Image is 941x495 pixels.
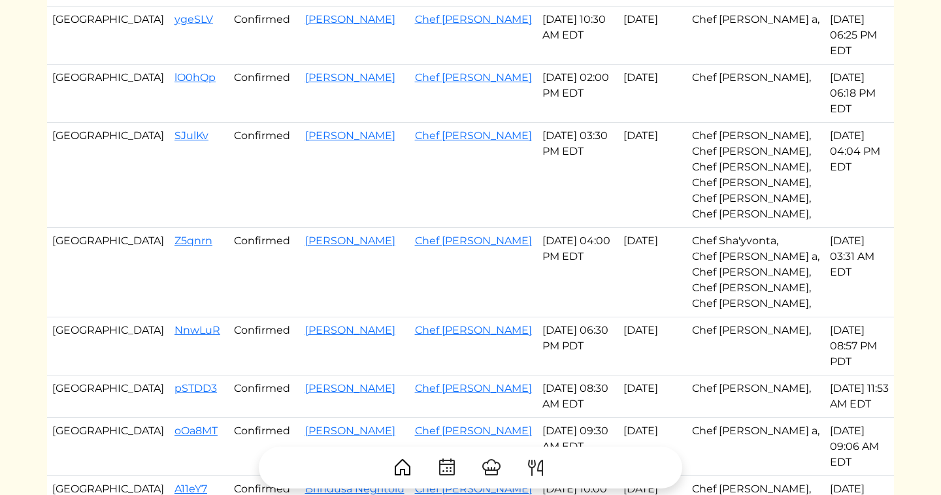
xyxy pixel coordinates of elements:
[687,228,825,317] td: Chef Sha'yvonta, Chef [PERSON_NAME] a, Chef [PERSON_NAME], Chef [PERSON_NAME], Chef [PERSON_NAME],
[47,123,169,228] td: [GEOGRAPHIC_DATA]
[174,382,217,394] a: pSTDD3
[174,424,218,437] a: oOa8MT
[305,13,395,25] a: [PERSON_NAME]
[618,228,687,317] td: [DATE]
[825,418,894,476] td: [DATE] 09:06 AM EDT
[174,324,220,336] a: NnwLuR
[415,324,532,336] a: Chef [PERSON_NAME]
[174,129,208,142] a: SJulKv
[47,375,169,418] td: [GEOGRAPHIC_DATA]
[174,13,213,25] a: ygeSLV
[229,65,300,123] td: Confirmed
[687,418,825,476] td: Chef [PERSON_NAME] a,
[47,418,169,476] td: [GEOGRAPHIC_DATA]
[229,7,300,65] td: Confirmed
[229,418,300,476] td: Confirmed
[229,123,300,228] td: Confirmed
[618,7,687,65] td: [DATE]
[415,483,532,495] a: Chef [PERSON_NAME]
[525,457,546,478] img: ForkKnife-55491504ffdb50bab0c1e09e7649658475375261d09fd45db06cec23bce548bf.svg
[415,13,532,25] a: Chef [PERSON_NAME]
[825,228,894,317] td: [DATE] 03:31 AM EDT
[174,483,207,495] a: A11eY7
[415,129,532,142] a: Chef [PERSON_NAME]
[47,228,169,317] td: [GEOGRAPHIC_DATA]
[825,375,894,418] td: [DATE] 11:53 AM EDT
[305,234,395,247] a: [PERSON_NAME]
[825,65,894,123] td: [DATE] 06:18 PM EDT
[47,317,169,375] td: [GEOGRAPHIC_DATA]
[415,234,532,247] a: Chef [PERSON_NAME]
[229,375,300,418] td: Confirmed
[437,457,457,478] img: CalendarDots-5bcf9d9080389f2a281d69619e1c85352834be518fbc73d9501aef674afc0d57.svg
[305,71,395,84] a: [PERSON_NAME]
[305,382,395,394] a: [PERSON_NAME]
[687,375,825,418] td: Chef [PERSON_NAME],
[687,65,825,123] td: Chef [PERSON_NAME],
[481,457,502,478] img: ChefHat-a374fb509e4f37eb0702ca99f5f64f3b6956810f32a249b33092029f8484b388.svg
[174,234,212,247] a: Z5qnrn
[825,317,894,375] td: [DATE] 08:57 PM PDT
[537,65,618,123] td: [DATE] 02:00 PM EDT
[305,129,395,142] a: [PERSON_NAME]
[229,317,300,375] td: Confirmed
[392,457,413,478] img: House-9bf13187bcbb5817f509fe5e7408150f90897510c4275e13d0d5fca38e0b5951.svg
[618,375,687,418] td: [DATE]
[687,7,825,65] td: Chef [PERSON_NAME] a,
[229,228,300,317] td: Confirmed
[825,7,894,65] td: [DATE] 06:25 PM EDT
[47,65,169,123] td: [GEOGRAPHIC_DATA]
[537,228,618,317] td: [DATE] 04:00 PM EDT
[174,71,216,84] a: lO0hQp
[687,317,825,375] td: Chef [PERSON_NAME],
[537,317,618,375] td: [DATE] 06:30 PM PDT
[305,483,404,495] a: Brindusa Negritoiu
[687,123,825,228] td: Chef [PERSON_NAME], Chef [PERSON_NAME], Chef [PERSON_NAME], Chef [PERSON_NAME], Chef [PERSON_NAME...
[618,65,687,123] td: [DATE]
[537,418,618,476] td: [DATE] 09:30 AM EDT
[537,375,618,418] td: [DATE] 08:30 AM EDT
[618,317,687,375] td: [DATE]
[537,7,618,65] td: [DATE] 10:30 AM EDT
[618,418,687,476] td: [DATE]
[47,7,169,65] td: [GEOGRAPHIC_DATA]
[305,424,395,437] a: [PERSON_NAME]
[305,324,395,336] a: [PERSON_NAME]
[537,123,618,228] td: [DATE] 03:30 PM EDT
[618,123,687,228] td: [DATE]
[825,123,894,228] td: [DATE] 04:04 PM EDT
[415,71,532,84] a: Chef [PERSON_NAME]
[415,382,532,394] a: Chef [PERSON_NAME]
[415,424,532,437] a: Chef [PERSON_NAME]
